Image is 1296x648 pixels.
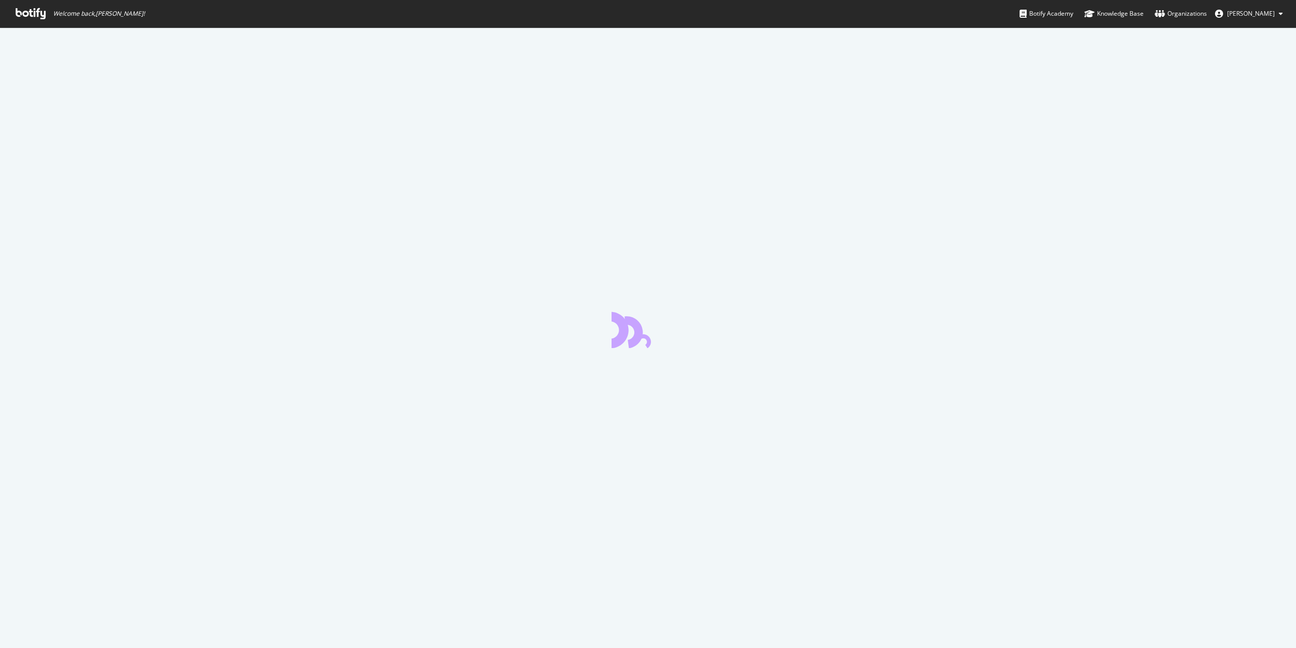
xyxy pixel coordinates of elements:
span: Lee Chou [1227,9,1275,18]
button: [PERSON_NAME] [1207,6,1291,22]
span: Welcome back, [PERSON_NAME] ! [53,10,145,18]
div: animation [612,312,684,348]
div: Knowledge Base [1084,9,1144,19]
div: Botify Academy [1020,9,1073,19]
div: Organizations [1155,9,1207,19]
